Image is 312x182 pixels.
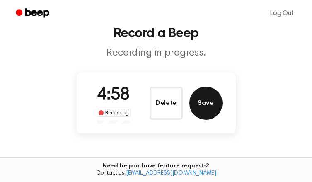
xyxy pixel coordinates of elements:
[97,109,131,117] div: Recording
[126,170,216,176] a: [EMAIL_ADDRESS][DOMAIN_NAME]
[10,5,57,22] a: Beep
[150,87,183,120] button: Delete Audio Record
[262,3,302,23] a: Log Out
[10,47,302,59] p: Recording in progress.
[10,27,302,40] h1: Record a Beep
[97,87,130,104] span: 4:58
[5,170,307,177] span: Contact us
[189,87,223,120] button: Save Audio Record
